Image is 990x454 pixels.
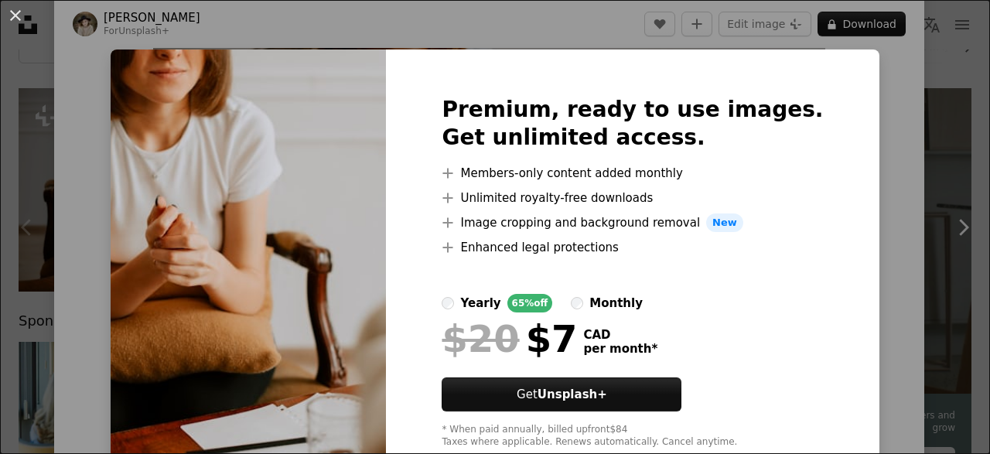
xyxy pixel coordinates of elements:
button: GetUnsplash+ [442,377,681,411]
strong: Unsplash+ [538,387,607,401]
span: $20 [442,319,519,359]
li: Members-only content added monthly [442,164,823,183]
h2: Premium, ready to use images. Get unlimited access. [442,96,823,152]
div: * When paid annually, billed upfront $84 Taxes where applicable. Renews automatically. Cancel any... [442,424,823,449]
input: monthly [571,297,583,309]
div: yearly [460,294,500,312]
li: Unlimited royalty-free downloads [442,189,823,207]
span: New [706,213,743,232]
div: 65% off [507,294,553,312]
span: CAD [583,328,657,342]
input: yearly65%off [442,297,454,309]
li: Image cropping and background removal [442,213,823,232]
div: monthly [589,294,643,312]
div: $7 [442,319,577,359]
li: Enhanced legal protections [442,238,823,257]
span: per month * [583,342,657,356]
